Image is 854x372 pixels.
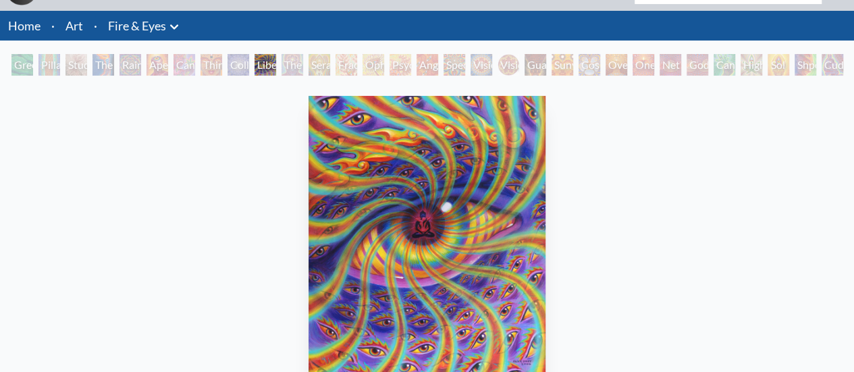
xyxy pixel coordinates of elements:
div: Vision Crystal [471,54,492,76]
div: Higher Vision [741,54,762,76]
div: Sunyata [552,54,573,76]
li: · [46,11,60,41]
a: Art [65,16,83,35]
div: Cosmic Elf [579,54,600,76]
div: Net of Being [660,54,681,76]
div: Collective Vision [228,54,249,76]
div: Cannafist [714,54,735,76]
div: The Torch [92,54,114,76]
div: Green Hand [11,54,33,76]
div: Rainbow Eye Ripple [119,54,141,76]
div: Study for the Great Turn [65,54,87,76]
div: Spectral Lotus [444,54,465,76]
a: Fire & Eyes [108,16,166,35]
div: Psychomicrograph of a Fractal Paisley Cherub Feather Tip [390,54,411,76]
div: Fractal Eyes [336,54,357,76]
div: Shpongled [795,54,816,76]
li: · [88,11,103,41]
div: Aperture [146,54,168,76]
div: Seraphic Transport Docking on the Third Eye [309,54,330,76]
div: Cannabis Sutra [174,54,195,76]
div: Cuddle [822,54,843,76]
a: Home [8,18,41,33]
div: Guardian of Infinite Vision [525,54,546,76]
div: Liberation Through Seeing [255,54,276,76]
div: Vision Crystal Tondo [498,54,519,76]
div: The Seer [282,54,303,76]
div: Ophanic Eyelash [363,54,384,76]
div: Oversoul [606,54,627,76]
div: Pillar of Awareness [38,54,60,76]
div: Angel Skin [417,54,438,76]
div: Third Eye Tears of Joy [201,54,222,76]
div: Sol Invictus [768,54,789,76]
div: One [633,54,654,76]
div: Godself [687,54,708,76]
